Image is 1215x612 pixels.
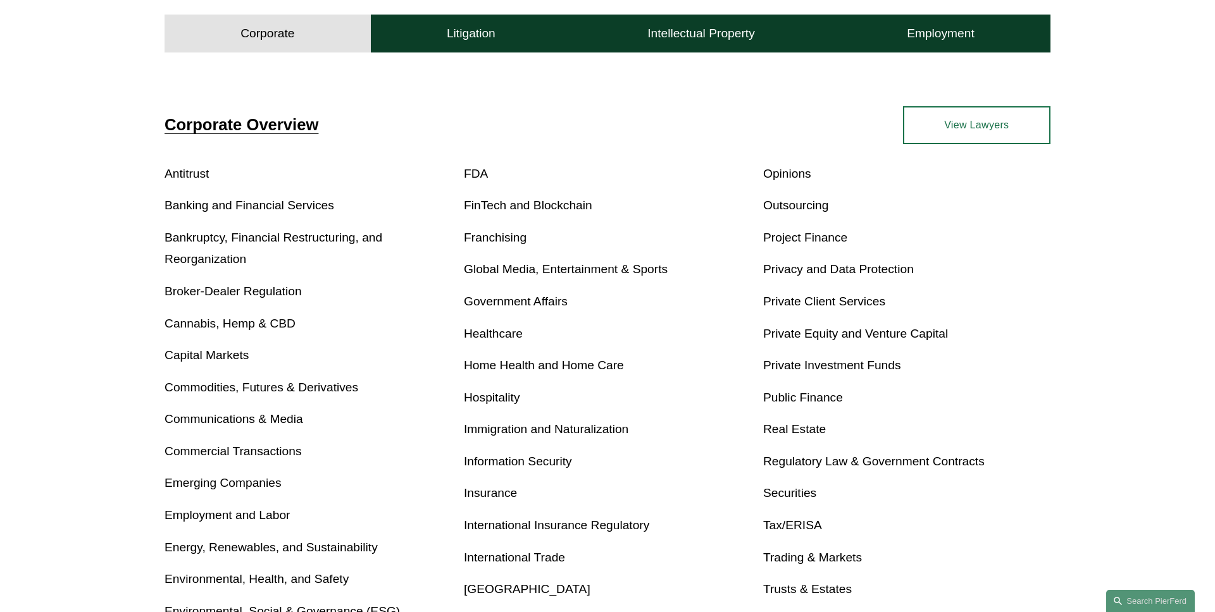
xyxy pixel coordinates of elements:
[763,295,885,308] a: Private Client Services
[647,26,755,41] h4: Intellectual Property
[165,541,378,554] a: Energy, Renewables, and Sustainability
[165,412,303,425] a: Communications & Media
[165,116,318,133] a: Corporate Overview
[1106,590,1195,612] a: Search this site
[763,518,822,532] a: Tax/ERISA
[165,476,282,489] a: Emerging Companies
[464,262,668,276] a: Global Media, Entertainment & Sports
[464,295,568,308] a: Government Affairs
[907,26,975,41] h4: Employment
[464,551,565,564] a: International Trade
[165,199,334,212] a: Banking and Financial Services
[464,327,523,340] a: Healthcare
[464,422,628,436] a: Immigration and Naturalization
[464,231,526,244] a: Franchising
[763,391,843,404] a: Public Finance
[464,582,590,596] a: [GEOGRAPHIC_DATA]
[165,572,349,585] a: Environmental, Health, and Safety
[165,285,302,298] a: Broker-Dealer Regulation
[447,26,495,41] h4: Litigation
[763,582,852,596] a: Trusts & Estates
[165,167,209,180] a: Antitrust
[903,106,1050,144] a: View Lawyers
[763,199,828,212] a: Outsourcing
[464,358,624,372] a: Home Health and Home Care
[464,486,517,499] a: Insurance
[165,381,358,394] a: Commodities, Futures & Derivatives
[240,26,294,41] h4: Corporate
[165,317,296,330] a: Cannabis, Hemp & CBD
[763,327,948,340] a: Private Equity and Venture Capital
[464,455,572,468] a: Information Security
[165,444,301,458] a: Commercial Transactions
[763,262,914,276] a: Privacy and Data Protection
[464,199,592,212] a: FinTech and Blockchain
[165,508,290,522] a: Employment and Labor
[763,167,811,180] a: Opinions
[763,551,862,564] a: Trading & Markets
[763,231,847,244] a: Project Finance
[165,231,382,266] a: Bankruptcy, Financial Restructuring, and Reorganization
[763,422,826,436] a: Real Estate
[763,486,816,499] a: Securities
[763,455,985,468] a: Regulatory Law & Government Contracts
[165,348,249,362] a: Capital Markets
[464,518,649,532] a: International Insurance Regulatory
[464,167,488,180] a: FDA
[464,391,520,404] a: Hospitality
[763,358,901,372] a: Private Investment Funds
